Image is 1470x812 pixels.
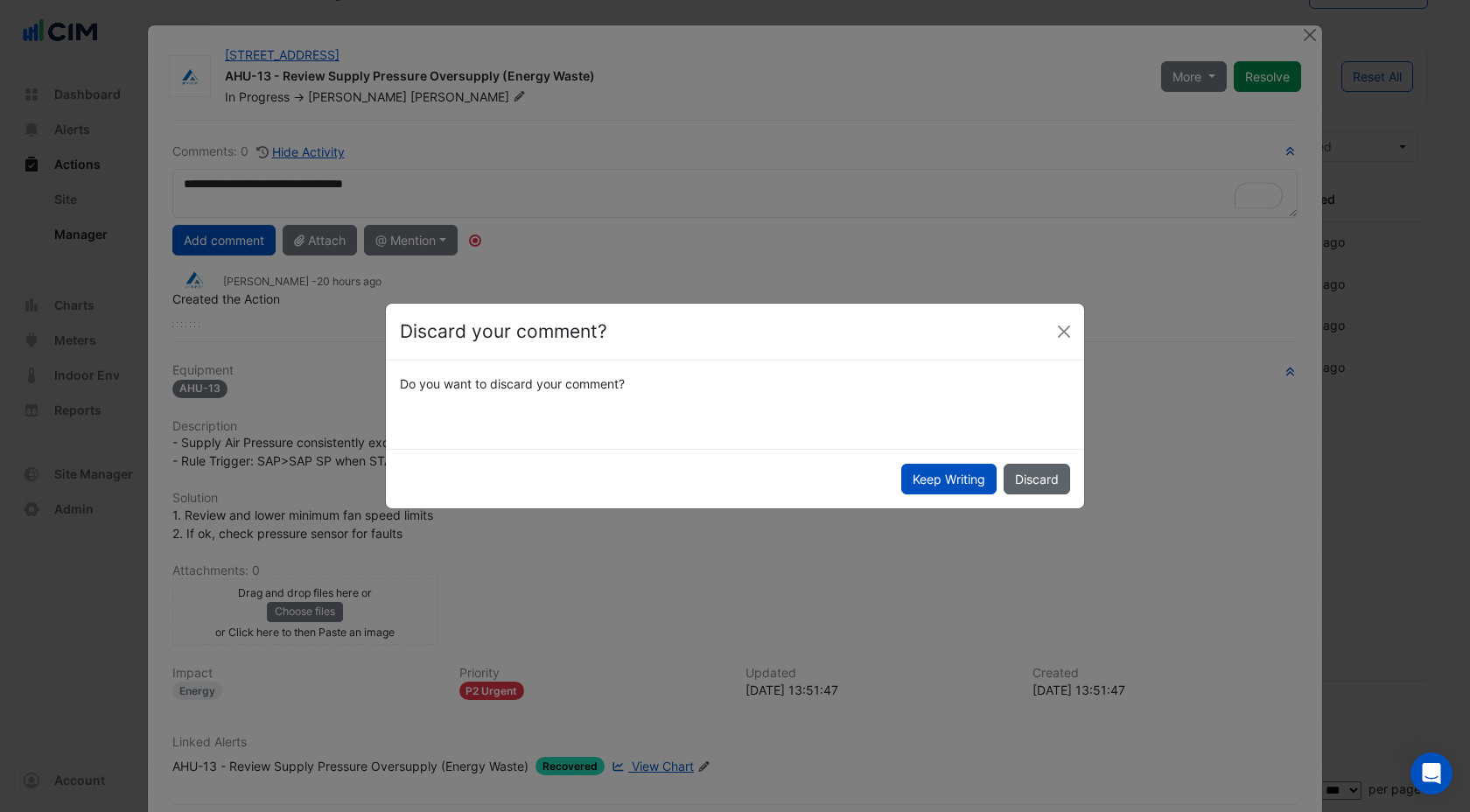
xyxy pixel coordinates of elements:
[1051,318,1077,345] button: Close
[389,374,1081,393] div: Do you want to discard your comment?
[901,464,997,494] button: Keep Writing
[400,318,607,346] h4: Discard your comment?
[1004,464,1070,494] button: Discard
[1410,752,1452,794] div: Open Intercom Messenger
